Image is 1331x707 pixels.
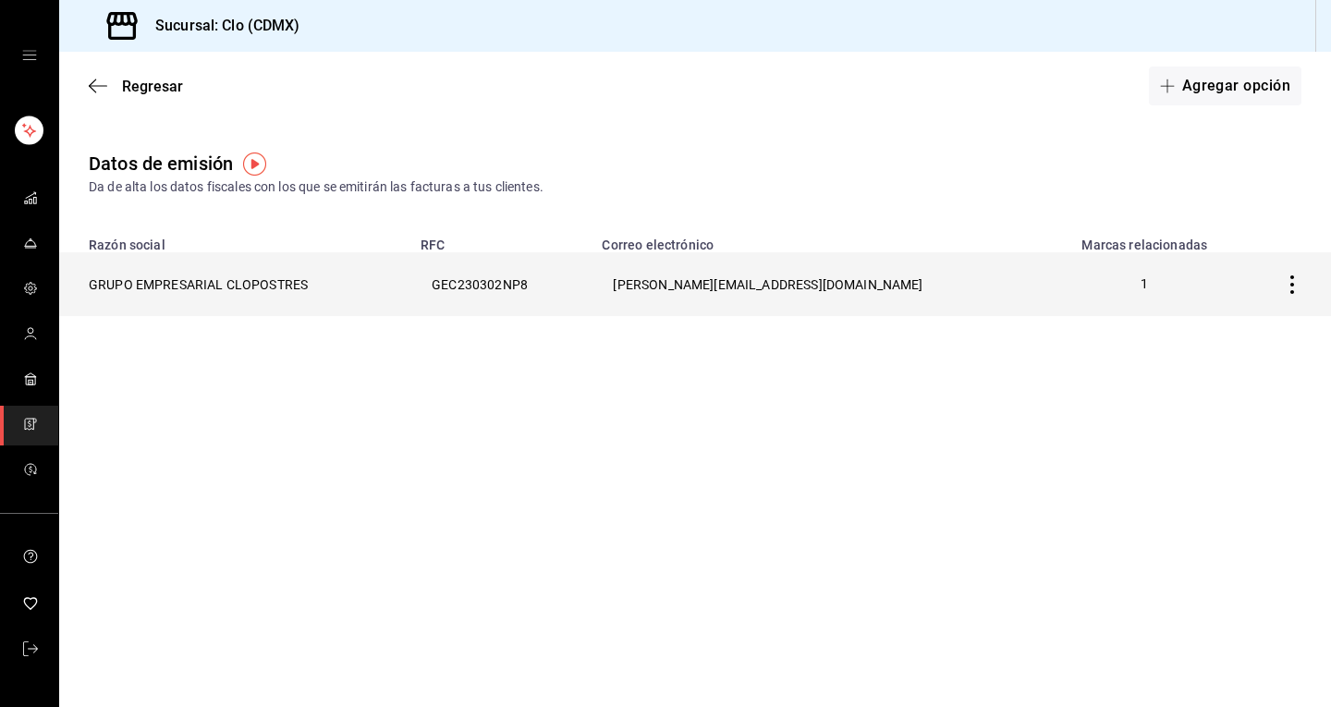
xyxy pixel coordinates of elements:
[122,78,183,95] span: Regresar
[243,152,266,176] img: Tooltip marker
[89,78,183,95] button: Regresar
[1071,274,1218,294] p: 1
[59,252,409,316] th: GRUPO EMPRESARIAL CLOPOSTRES
[59,226,409,252] th: Razón social
[1149,67,1301,105] button: Agregar opción
[409,226,591,252] th: RFC
[140,15,300,37] h3: Sucursal: Clo (CDMX)
[89,177,1301,197] div: Da de alta los datos fiscales con los que se emitirán las facturas a tus clientes.
[1049,226,1240,252] th: Marcas relacionadas
[22,48,37,63] button: open drawer
[591,226,1048,252] th: Correo electrónico
[591,252,1048,316] th: [PERSON_NAME][EMAIL_ADDRESS][DOMAIN_NAME]
[89,150,233,177] div: Datos de emisión
[409,252,591,316] th: GEC230302NP8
